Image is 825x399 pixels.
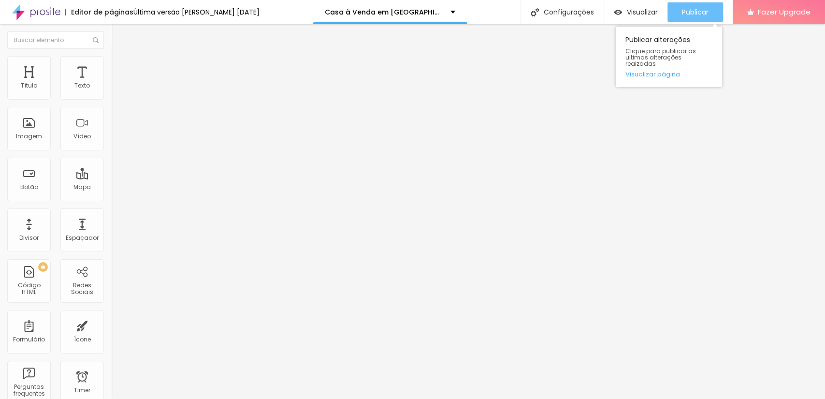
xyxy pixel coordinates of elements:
input: Buscar elemento [7,31,104,49]
span: Visualizar [627,8,658,16]
img: Icone [93,37,99,43]
div: Título [21,82,37,89]
button: Publicar [667,2,723,22]
div: Mapa [73,184,91,191]
span: Clique para publicar as ultimas alterações reaizadas [625,48,712,67]
div: Ícone [74,336,91,343]
div: Formulário [13,336,45,343]
div: Publicar alterações [616,27,722,87]
div: Vídeo [73,133,91,140]
a: Visualizar página [625,71,712,77]
div: Botão [20,184,38,191]
div: Timer [74,387,90,394]
button: Visualizar [604,2,667,22]
div: Imagem [16,133,42,140]
p: Casa à Venda em [GEOGRAPHIC_DATA] – [GEOGRAPHIC_DATA] [325,9,443,15]
div: Divisor [19,235,39,241]
div: Última versão [PERSON_NAME] [DATE] [133,9,260,15]
div: Perguntas frequentes [10,384,48,398]
div: Espaçador [66,235,99,241]
img: view-1.svg [614,8,622,16]
div: Redes Sociais [63,282,101,296]
img: Icone [531,8,539,16]
div: Código HTML [10,282,48,296]
span: Publicar [682,8,709,16]
div: Editor de páginas [65,9,133,15]
span: Fazer Upgrade [758,8,811,16]
div: Texto [74,82,90,89]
